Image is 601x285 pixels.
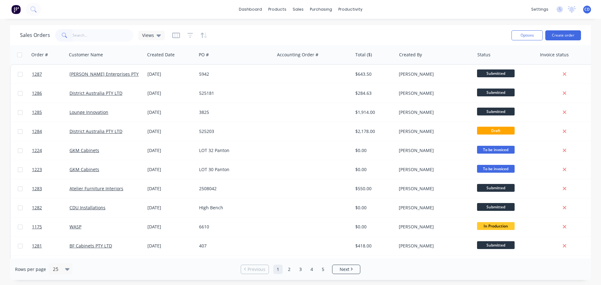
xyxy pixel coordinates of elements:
[32,65,69,84] a: 1287
[355,166,392,173] div: $0.00
[69,224,81,230] a: WASP
[147,52,175,58] div: Created Date
[199,109,269,115] div: 3825
[355,147,392,154] div: $0.00
[318,265,328,274] a: Page 5
[528,5,552,14] div: settings
[355,224,392,230] div: $0.00
[32,243,42,249] span: 1281
[248,266,265,272] span: Previous
[147,224,194,230] div: [DATE]
[399,243,468,249] div: [PERSON_NAME]
[147,205,194,211] div: [DATE]
[355,205,392,211] div: $0.00
[32,84,69,103] a: 1286
[32,256,69,274] a: 1280
[355,71,392,77] div: $643.50
[355,186,392,192] div: $550.00
[32,224,42,230] span: 1175
[147,71,194,77] div: [DATE]
[147,147,194,154] div: [DATE]
[73,29,134,42] input: Search...
[32,122,69,141] a: 1284
[142,32,154,38] span: Views
[69,128,122,134] a: District Australia PTY LTD
[32,109,42,115] span: 1285
[355,52,372,58] div: Total ($)
[355,243,392,249] div: $418.00
[15,266,46,272] span: Rows per page
[32,237,69,255] a: 1281
[584,7,590,12] span: CD
[277,52,318,58] div: Accounting Order #
[340,266,349,272] span: Next
[399,166,468,173] div: [PERSON_NAME]
[32,71,42,77] span: 1287
[199,71,269,77] div: 5942
[69,90,122,96] a: District Australia PTY LTD
[20,32,50,38] h1: Sales Orders
[335,5,366,14] div: productivity
[69,186,123,191] a: Atelier Furniture Interiors
[477,52,491,58] div: Status
[477,222,515,230] span: In Production
[307,265,316,274] a: Page 4
[69,243,112,249] a: BF Cabinets PTY LTD
[355,90,392,96] div: $284.63
[355,128,392,135] div: $2,178.00
[199,166,269,173] div: LOT 30 Panton
[477,69,515,77] span: Submitted
[477,127,515,135] span: Draft
[477,89,515,96] span: Submitted
[265,5,290,14] div: products
[32,90,42,96] span: 1286
[147,90,194,96] div: [DATE]
[32,186,42,192] span: 1283
[199,205,269,211] div: HIgh Bench
[511,30,543,40] button: Options
[69,166,99,172] a: GKM Cabinets
[399,90,468,96] div: [PERSON_NAME]
[199,186,269,192] div: 2508042
[32,166,42,173] span: 1223
[399,109,468,115] div: [PERSON_NAME]
[32,179,69,198] a: 1283
[238,265,363,274] ul: Pagination
[477,165,515,173] span: To be invoiced
[32,198,69,217] a: 1282
[477,108,515,115] span: Submitted
[199,147,269,154] div: LOT 32 Panton
[69,52,103,58] div: Customer Name
[199,224,269,230] div: 6610
[290,5,307,14] div: sales
[31,52,48,58] div: Order #
[199,52,209,58] div: PO #
[32,205,42,211] span: 1282
[199,90,269,96] div: 525181
[69,109,108,115] a: Lounge Innovation
[399,224,468,230] div: [PERSON_NAME]
[477,184,515,192] span: Submitted
[399,205,468,211] div: [PERSON_NAME]
[477,241,515,249] span: Submitted
[540,52,569,58] div: Invoice status
[147,243,194,249] div: [DATE]
[477,203,515,211] span: Submitted
[241,266,269,272] a: Previous page
[236,5,265,14] a: dashboard
[147,109,194,115] div: [DATE]
[332,266,360,272] a: Next page
[147,186,194,192] div: [DATE]
[399,52,422,58] div: Created By
[32,217,69,236] a: 1175
[147,166,194,173] div: [DATE]
[69,205,105,211] a: CDU Installations
[32,147,42,154] span: 1224
[11,5,21,14] img: Factory
[32,141,69,160] a: 1224
[307,5,335,14] div: purchasing
[399,147,468,154] div: [PERSON_NAME]
[199,243,269,249] div: 407
[399,71,468,77] div: [PERSON_NAME]
[69,147,99,153] a: GKM Cabinets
